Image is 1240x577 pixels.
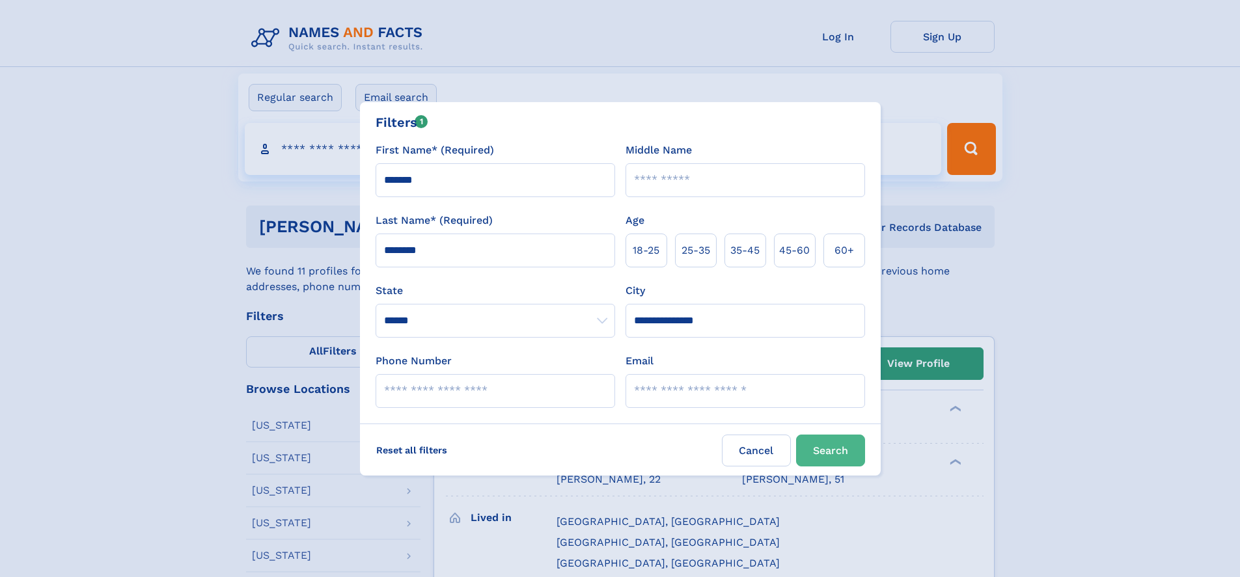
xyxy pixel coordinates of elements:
[633,243,659,258] span: 18‑25
[722,435,791,466] label: Cancel
[376,213,493,228] label: Last Name* (Required)
[368,435,456,466] label: Reset all filters
[626,283,645,299] label: City
[626,353,654,369] label: Email
[376,113,428,132] div: Filters
[376,283,615,299] label: State
[376,142,494,158] label: First Name* (Required)
[626,142,692,158] label: Middle Name
[376,353,452,369] label: Phone Number
[626,213,644,228] label: Age
[682,243,710,258] span: 25‑35
[730,243,760,258] span: 35‑45
[779,243,810,258] span: 45‑60
[796,435,865,466] button: Search
[834,243,854,258] span: 60+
